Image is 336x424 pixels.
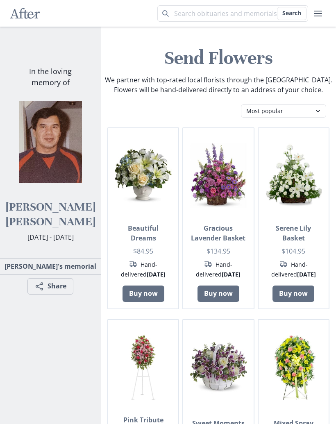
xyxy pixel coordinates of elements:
[104,75,333,95] p: We partner with top-rated local florists through the [GEOGRAPHIC_DATA]. Flowers will be hand-deli...
[9,101,91,183] img: Harry
[123,286,164,302] a: Buy now
[241,104,326,118] select: Category filter
[277,7,306,20] button: Search
[104,46,333,70] h1: Send Flowers
[10,66,91,88] p: In the loving memory of
[6,200,95,229] h2: [PERSON_NAME] [PERSON_NAME]
[27,278,73,295] button: Share
[27,233,74,242] span: [DATE] - [DATE]
[157,5,308,22] input: Search term
[272,286,314,302] a: Buy now
[310,5,326,22] button: user menu
[198,286,239,302] a: Buy now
